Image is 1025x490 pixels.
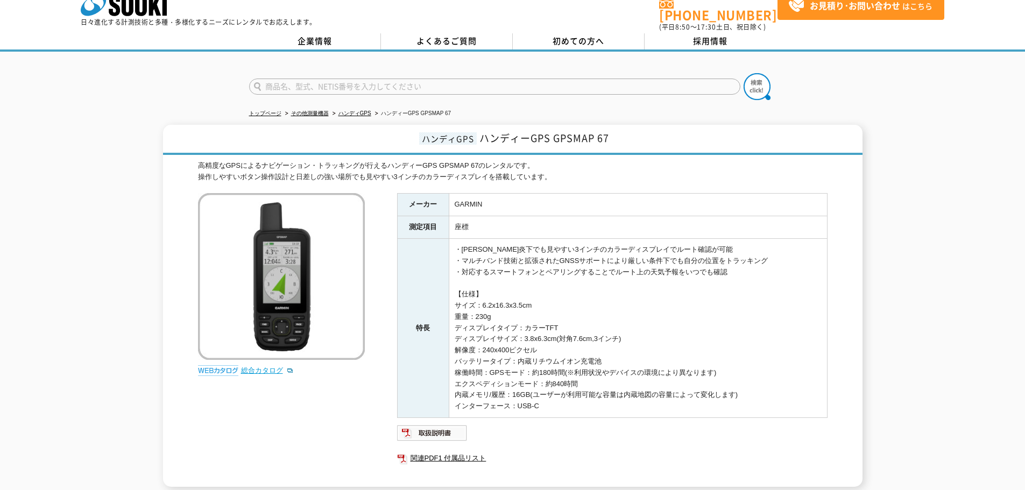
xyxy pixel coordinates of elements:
[645,33,776,49] a: 採用情報
[744,73,770,100] img: btn_search.png
[397,216,449,239] th: 測定項目
[249,110,281,116] a: トップページ
[397,451,828,465] a: 関連PDF1 付属品リスト
[659,22,766,32] span: (平日 ～ 土日、祝日除く)
[419,132,477,145] span: ハンディGPS
[249,33,381,49] a: 企業情報
[397,239,449,418] th: 特長
[449,216,827,239] td: 座標
[198,160,828,183] div: 高精度なGPSによるナビゲーション・トラッキングが行えるハンディーGPS GPSMAP 67のレンタルです。 操作しやすいボタン操作設計と日差しの強い場所でも見やすい3インチのカラーディスプレイ...
[397,194,449,216] th: メーカー
[449,194,827,216] td: GARMIN
[479,131,609,145] span: ハンディーGPS GPSMAP 67
[553,35,604,47] span: 初めての方へ
[291,110,329,116] a: その他測量機器
[338,110,371,116] a: ハンディGPS
[241,366,294,374] a: 総合カタログ
[373,108,451,119] li: ハンディーGPS GPSMAP 67
[198,193,365,360] img: ハンディーGPS GPSMAP 67
[675,22,690,32] span: 8:50
[397,431,468,439] a: 取扱説明書
[397,424,468,442] img: 取扱説明書
[381,33,513,49] a: よくあるご質問
[198,365,238,376] img: webカタログ
[697,22,716,32] span: 17:30
[449,239,827,418] td: ・[PERSON_NAME]炎下でも見やすい3インチのカラーディスプレイでルート確認が可能 ・マルチバンド技術と拡張されたGNSSサポートにより厳しい条件下でも自分の位置をトラッキング ・対応す...
[249,79,740,95] input: 商品名、型式、NETIS番号を入力してください
[513,33,645,49] a: 初めての方へ
[81,19,316,25] p: 日々進化する計測技術と多種・多様化するニーズにレンタルでお応えします。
